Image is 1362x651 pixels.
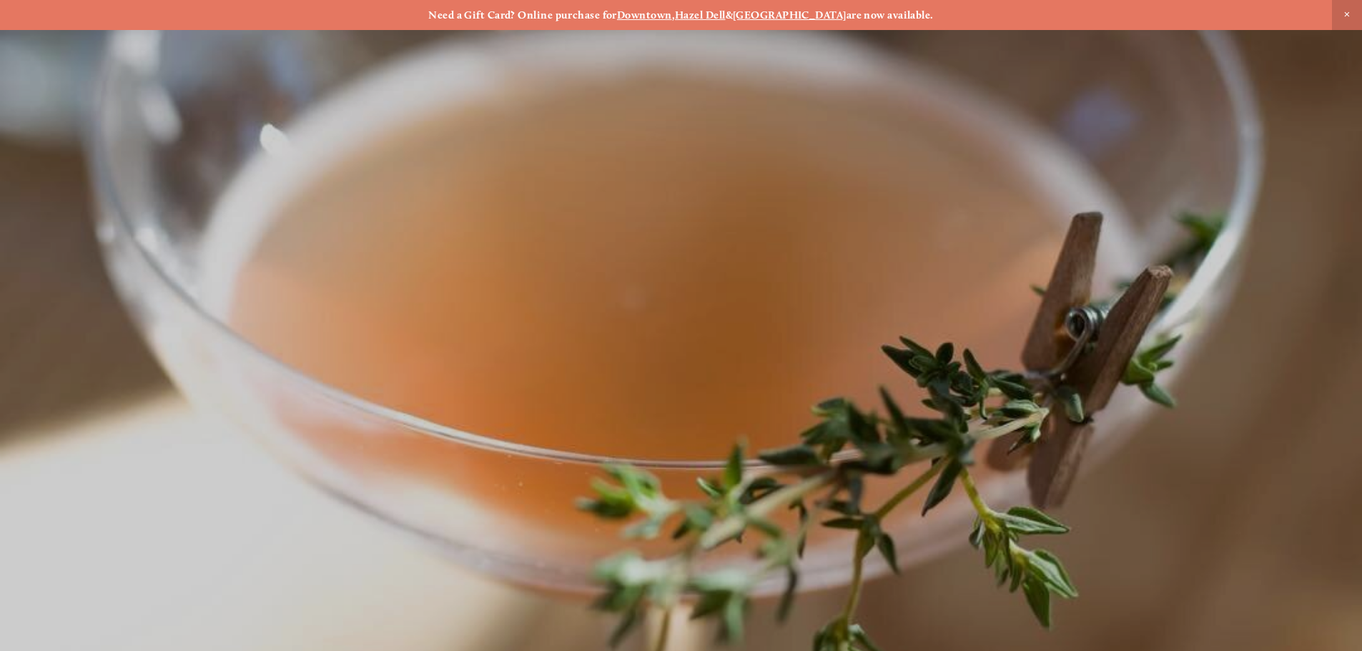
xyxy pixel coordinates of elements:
a: Hazel Dell [675,9,726,21]
strong: , [672,9,675,21]
a: [GEOGRAPHIC_DATA] [733,9,847,21]
a: Downtown [617,9,672,21]
strong: are now available. [847,9,934,21]
strong: Need a Gift Card? Online purchase for [428,9,617,21]
strong: & [726,9,733,21]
